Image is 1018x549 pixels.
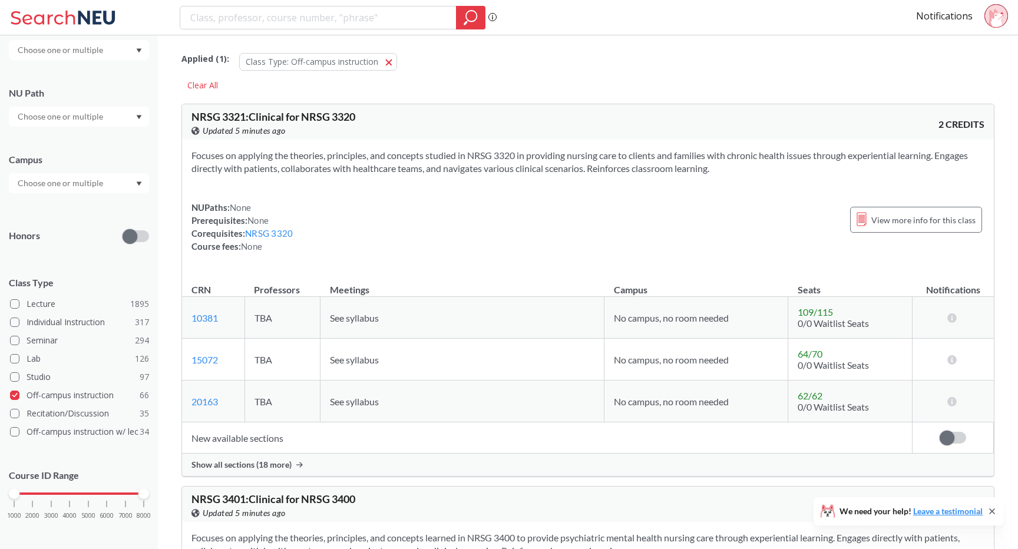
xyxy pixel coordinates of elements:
label: Seminar [10,333,149,348]
label: Individual Instruction [10,315,149,330]
span: See syllabus [330,396,379,407]
span: 294 [135,334,149,347]
div: Dropdown arrow [9,173,149,193]
input: Choose one or multiple [12,176,111,190]
span: See syllabus [330,354,379,365]
a: 20163 [191,396,218,407]
div: CRN [191,283,211,296]
td: TBA [244,339,320,381]
td: New available sections [182,422,913,454]
span: We need your help! [839,507,983,515]
input: Choose one or multiple [12,110,111,124]
span: 5000 [81,512,95,519]
span: 109 / 115 [798,306,833,318]
span: 64 / 70 [798,348,822,359]
a: 15072 [191,354,218,365]
p: Honors [9,229,40,243]
span: None [230,202,251,213]
span: 7000 [118,512,133,519]
span: 3000 [44,512,58,519]
span: 66 [140,389,149,402]
td: No campus, no room needed [604,297,788,339]
a: Leave a testimonial [913,506,983,516]
span: None [247,215,269,226]
div: magnifying glass [456,6,485,29]
p: Course ID Range [9,469,149,482]
button: Class Type: Off-campus instruction [239,53,397,71]
span: 0/0 Waitlist Seats [798,401,869,412]
span: 6000 [100,512,114,519]
div: Show all sections (18 more) [182,454,994,476]
svg: Dropdown arrow [136,115,142,120]
svg: magnifying glass [464,9,478,26]
span: NRSG 3321 : Clinical for NRSG 3320 [191,110,355,123]
span: 62 / 62 [798,390,822,401]
th: Seats [788,272,913,297]
span: Show all sections (18 more) [191,459,292,470]
span: Applied ( 1 ): [181,52,229,65]
input: Choose one or multiple [12,43,111,57]
div: Clear All [181,77,224,94]
th: Campus [604,272,788,297]
label: Lab [10,351,149,366]
span: 0/0 Waitlist Seats [798,359,869,371]
a: NRSG 3320 [245,228,293,239]
a: Notifications [916,9,973,22]
span: Class Type [9,276,149,289]
span: 2 CREDITS [938,118,984,131]
td: TBA [244,297,320,339]
th: Notifications [913,272,994,297]
span: 317 [135,316,149,329]
label: Studio [10,369,149,385]
svg: Dropdown arrow [136,48,142,53]
span: 2000 [25,512,39,519]
span: NRSG 3401 : Clinical for NRSG 3400 [191,492,355,505]
span: 4000 [62,512,77,519]
span: See syllabus [330,312,379,323]
th: Professors [244,272,320,297]
div: NUPaths: Prerequisites: Corequisites: Course fees: [191,201,293,253]
span: 34 [140,425,149,438]
span: 35 [140,407,149,420]
label: Recitation/Discussion [10,406,149,421]
div: Campus [9,153,149,166]
span: Class Type: Off-campus instruction [246,56,378,67]
svg: Dropdown arrow [136,181,142,186]
input: Class, professor, course number, "phrase" [189,8,448,28]
span: 126 [135,352,149,365]
label: Off-campus instruction w/ lec [10,424,149,439]
div: Dropdown arrow [9,40,149,60]
td: TBA [244,381,320,422]
td: No campus, no room needed [604,339,788,381]
span: 1895 [130,297,149,310]
span: Updated 5 minutes ago [203,507,286,520]
span: 1000 [7,512,21,519]
section: Focuses on applying the theories, principles, and concepts studied in NRSG 3320 in providing nurs... [191,149,984,175]
span: 8000 [137,512,151,519]
a: 10381 [191,312,218,323]
span: 97 [140,371,149,383]
span: None [241,241,262,252]
th: Meetings [320,272,604,297]
span: Updated 5 minutes ago [203,124,286,137]
span: View more info for this class [871,213,976,227]
span: 0/0 Waitlist Seats [798,318,869,329]
label: Off-campus instruction [10,388,149,403]
td: No campus, no room needed [604,381,788,422]
div: Dropdown arrow [9,107,149,127]
label: Lecture [10,296,149,312]
div: NU Path [9,87,149,100]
